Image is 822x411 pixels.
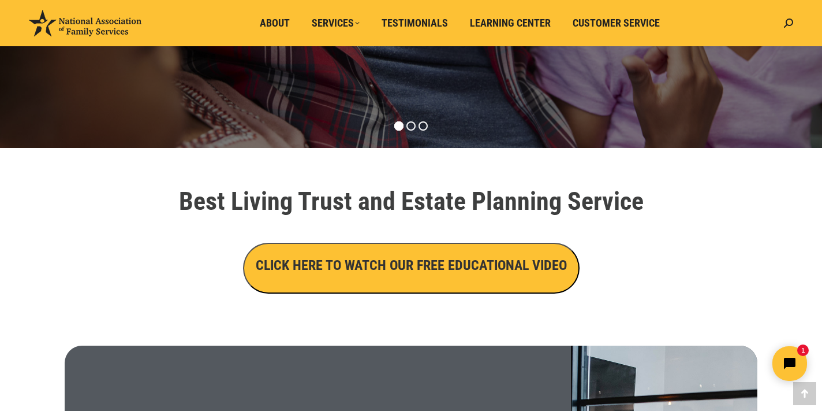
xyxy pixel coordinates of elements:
[29,10,141,36] img: National Association of Family Services
[260,17,290,29] span: About
[470,17,551,29] span: Learning Center
[382,17,448,29] span: Testimonials
[256,256,567,275] h3: CLICK HERE TO WATCH OUR FREE EDUCATIONAL VIDEO
[88,188,734,214] h1: Best Living Trust and Estate Planning Service
[618,336,817,391] iframe: Tidio Chat
[565,12,668,34] a: Customer Service
[373,12,456,34] a: Testimonials
[243,260,580,272] a: CLICK HERE TO WATCH OUR FREE EDUCATIONAL VIDEO
[252,12,298,34] a: About
[573,17,660,29] span: Customer Service
[462,12,559,34] a: Learning Center
[243,243,580,294] button: CLICK HERE TO WATCH OUR FREE EDUCATIONAL VIDEO
[312,17,360,29] span: Services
